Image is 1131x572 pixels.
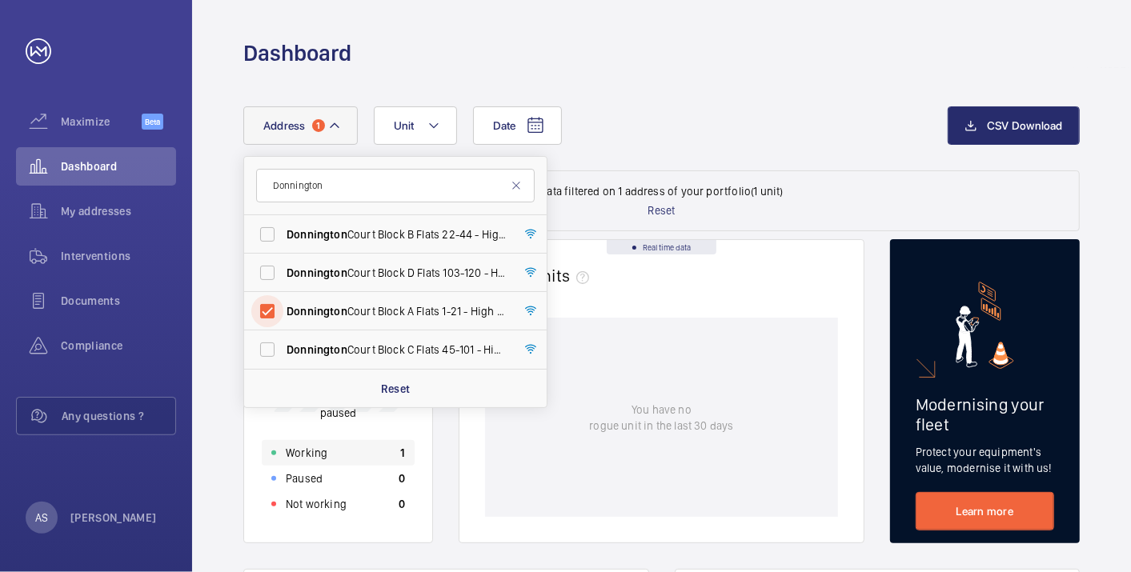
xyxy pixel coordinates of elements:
p: 0 [399,470,405,486]
span: CSV Download [987,119,1063,132]
span: Dashboard [61,158,176,174]
span: Address [263,119,306,132]
p: 0 [399,496,405,512]
span: Donnington [287,305,347,318]
p: AS [35,510,48,526]
span: Court Block B Flats 22-44 - High Risk Building - [STREET_ADDRESS] [287,226,507,242]
img: marketing-card.svg [956,282,1014,369]
p: [PERSON_NAME] [70,510,157,526]
span: Maximize [61,114,142,130]
span: Donnington [287,343,347,356]
button: Date [473,106,562,145]
button: Address1 [243,106,358,145]
span: Compliance [61,338,176,354]
span: Any questions ? [62,408,175,424]
p: Reset [381,381,411,397]
div: Real time data [607,240,716,254]
button: Unit [374,106,457,145]
span: Court Block C Flats 45-101 - High Risk Building - [STREET_ADDRESS] [287,342,507,358]
span: My addresses [61,203,176,219]
span: Documents [61,293,176,309]
span: units [532,266,596,286]
span: Court Block D Flats 103-120 - High Risk Building - [STREET_ADDRESS] [287,265,507,281]
p: Reset [648,202,676,218]
p: Data filtered on 1 address of your portfolio (1 unit) [539,183,783,199]
span: Beta [142,114,163,130]
a: Learn more [916,492,1054,530]
span: paused [320,407,357,420]
p: Working [286,445,327,461]
p: Not working [286,496,347,512]
input: Search by address [256,169,535,202]
h1: Dashboard [243,38,351,68]
p: Paused [286,470,323,486]
span: Interventions [61,248,176,264]
span: Court Block A Flats 1-21 - High Risk Building - [STREET_ADDRESS] [287,303,507,319]
span: Unit [394,119,415,132]
p: You have no rogue unit in the last 30 days [589,402,733,434]
button: CSV Download [948,106,1080,145]
span: Donnington [287,228,347,241]
span: Date [493,119,516,132]
p: 1 [400,445,405,461]
p: Protect your equipment's value, modernise it with us! [916,444,1054,476]
h2: Modernising your fleet [916,394,1054,434]
span: Donnington [287,266,347,279]
span: 1 [312,119,325,132]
